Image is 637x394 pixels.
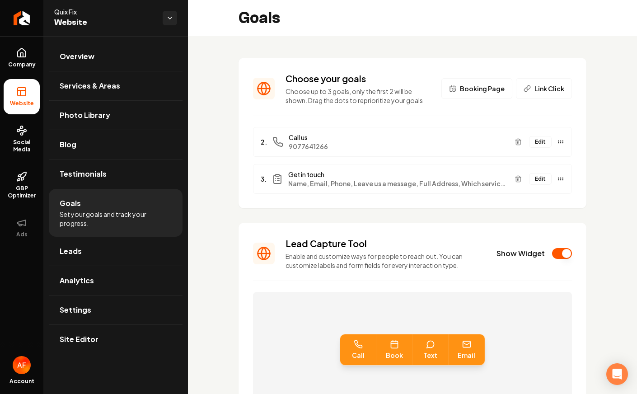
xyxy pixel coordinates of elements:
span: Overview [60,51,94,62]
span: Leads [60,246,82,257]
a: Testimonials [49,159,183,188]
span: Booking Page [460,84,505,93]
label: Show Widget [496,249,545,258]
h2: Goals [239,9,280,27]
span: Goals [60,198,81,209]
span: Name, Email, Phone, Leave us a message, Full Address, Which services are you interested in? [288,179,507,188]
span: Set your goals and track your progress. [60,210,172,228]
a: Site Editor [49,325,183,354]
span: Site Editor [60,334,98,345]
span: Account [9,378,34,385]
a: Company [4,40,40,75]
span: Quix Fix [54,7,155,16]
button: Link Click [516,78,572,99]
a: Settings [49,295,183,324]
a: Leads [49,237,183,266]
a: Analytics [49,266,183,295]
a: Overview [49,42,183,71]
span: Call [352,351,365,360]
span: Ads [13,231,31,238]
a: Photo Library [49,101,183,130]
a: GBP Optimizer [4,164,40,206]
span: Link Click [534,84,564,93]
img: Rebolt Logo [14,11,30,25]
span: Text [423,351,437,360]
span: Call us [289,133,507,142]
span: Analytics [60,275,94,286]
span: Email [458,351,475,360]
button: Ads [4,210,40,245]
button: Open user button [13,356,31,374]
span: Photo Library [60,110,110,121]
h3: Lead Capture Tool [286,237,486,250]
img: Avan Fahimi [13,356,31,374]
span: Testimonials [60,169,107,179]
p: Enable and customize ways for people to reach out. You can customize labels and form fields for e... [286,252,486,270]
span: Company [5,61,39,68]
li: 2.Call us9077641266Edit [253,127,572,157]
span: Get in touch [288,170,507,179]
span: 9077641266 [289,142,507,151]
span: 3. [261,174,267,183]
span: Settings [60,305,91,315]
li: 3.Get in touchName, Email, Phone, Leave us a message, Full Address, Which services are you intere... [253,164,572,194]
span: Blog [60,139,76,150]
a: Services & Areas [49,71,183,100]
a: Blog [49,130,183,159]
h3: Choose your goals [286,72,431,85]
span: Social Media [4,139,40,153]
div: Open Intercom Messenger [606,363,628,385]
span: 2. [261,137,267,146]
span: GBP Optimizer [4,185,40,199]
button: Edit [529,173,552,185]
button: Edit [529,136,552,148]
span: Website [6,100,37,107]
p: Choose up to 3 goals, only the first 2 will be shown. Drag the dots to reprioritize your goals [286,87,431,105]
button: Booking Page [441,78,512,99]
span: Book [386,351,403,360]
span: Services & Areas [60,80,120,91]
span: Website [54,16,155,29]
a: Social Media [4,118,40,160]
